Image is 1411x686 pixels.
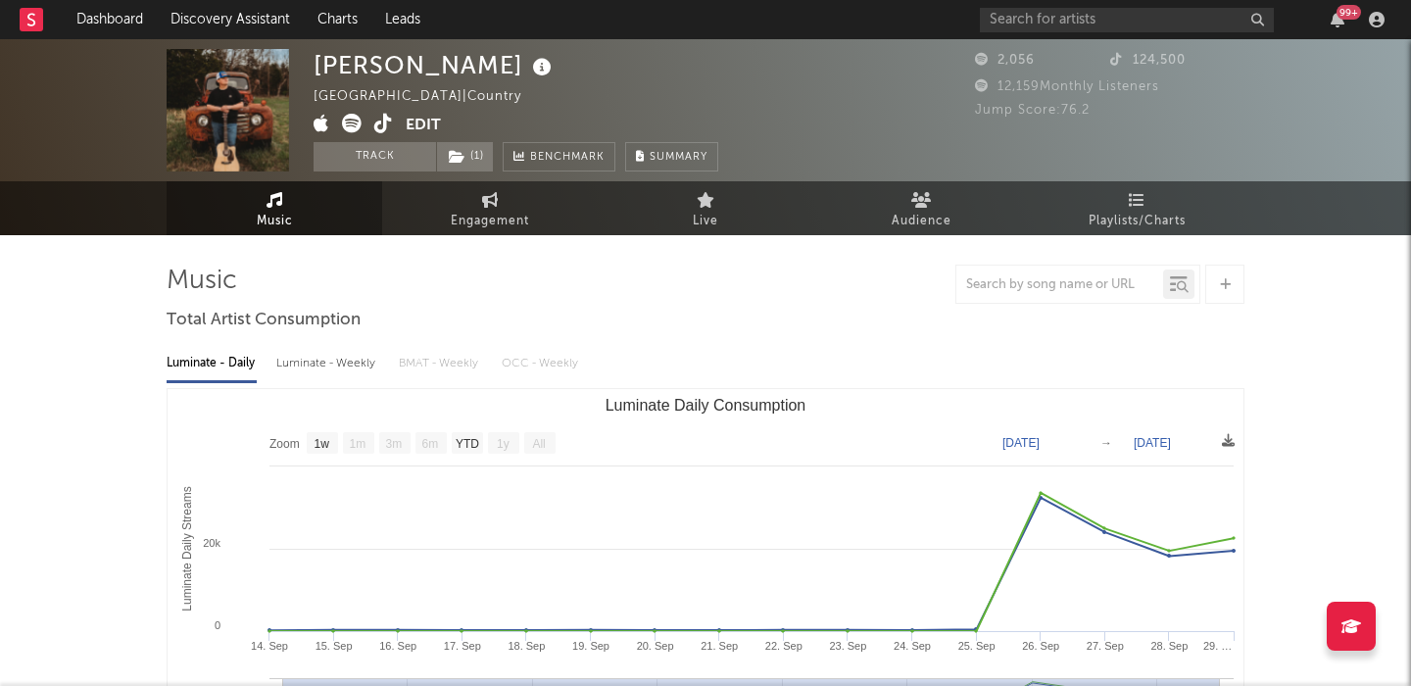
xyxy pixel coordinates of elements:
text: 26. Sep [1022,640,1059,652]
span: 12,159 Monthly Listeners [975,80,1159,93]
text: 24. Sep [894,640,931,652]
div: 99 + [1337,5,1361,20]
text: 25. Sep [958,640,996,652]
button: Track [314,142,436,171]
a: Music [167,181,382,235]
a: Audience [813,181,1029,235]
span: Summary [650,152,707,163]
text: Luminate Daily Consumption [606,397,806,414]
span: Benchmark [530,146,605,170]
span: 2,056 [975,54,1035,67]
span: Engagement [451,210,529,233]
text: 20. Sep [637,640,674,652]
text: 16. Sep [379,640,416,652]
text: 23. Sep [829,640,866,652]
text: 1w [315,437,330,451]
text: Zoom [269,437,300,451]
text: 18. Sep [508,640,545,652]
text: 29. … [1203,640,1232,652]
button: (1) [437,142,493,171]
div: [GEOGRAPHIC_DATA] | Country [314,85,544,109]
span: Music [257,210,293,233]
input: Search for artists [980,8,1274,32]
text: → [1100,436,1112,450]
text: 17. Sep [444,640,481,652]
text: 3m [386,437,403,451]
span: Audience [892,210,951,233]
a: Benchmark [503,142,615,171]
text: 20k [203,537,220,549]
span: Live [693,210,718,233]
button: Edit [406,114,441,138]
text: 21. Sep [701,640,738,652]
text: 6m [422,437,439,451]
span: Playlists/Charts [1089,210,1186,233]
span: 124,500 [1110,54,1186,67]
span: ( 1 ) [436,142,494,171]
text: 28. Sep [1150,640,1188,652]
text: 1y [497,437,510,451]
text: 1m [350,437,366,451]
a: Playlists/Charts [1029,181,1244,235]
text: 0 [215,619,220,631]
text: YTD [456,437,479,451]
div: Luminate - Daily [167,347,257,380]
a: Engagement [382,181,598,235]
button: 99+ [1331,12,1344,27]
button: Summary [625,142,718,171]
text: Luminate Daily Streams [180,486,194,611]
text: 22. Sep [765,640,803,652]
text: 14. Sep [251,640,288,652]
text: 19. Sep [572,640,609,652]
text: [DATE] [1002,436,1040,450]
span: Jump Score: 76.2 [975,104,1090,117]
text: 15. Sep [316,640,353,652]
text: All [532,437,545,451]
text: [DATE] [1134,436,1171,450]
input: Search by song name or URL [956,277,1163,293]
a: Live [598,181,813,235]
text: 27. Sep [1087,640,1124,652]
span: Total Artist Consumption [167,309,361,332]
div: Luminate - Weekly [276,347,379,380]
div: [PERSON_NAME] [314,49,557,81]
